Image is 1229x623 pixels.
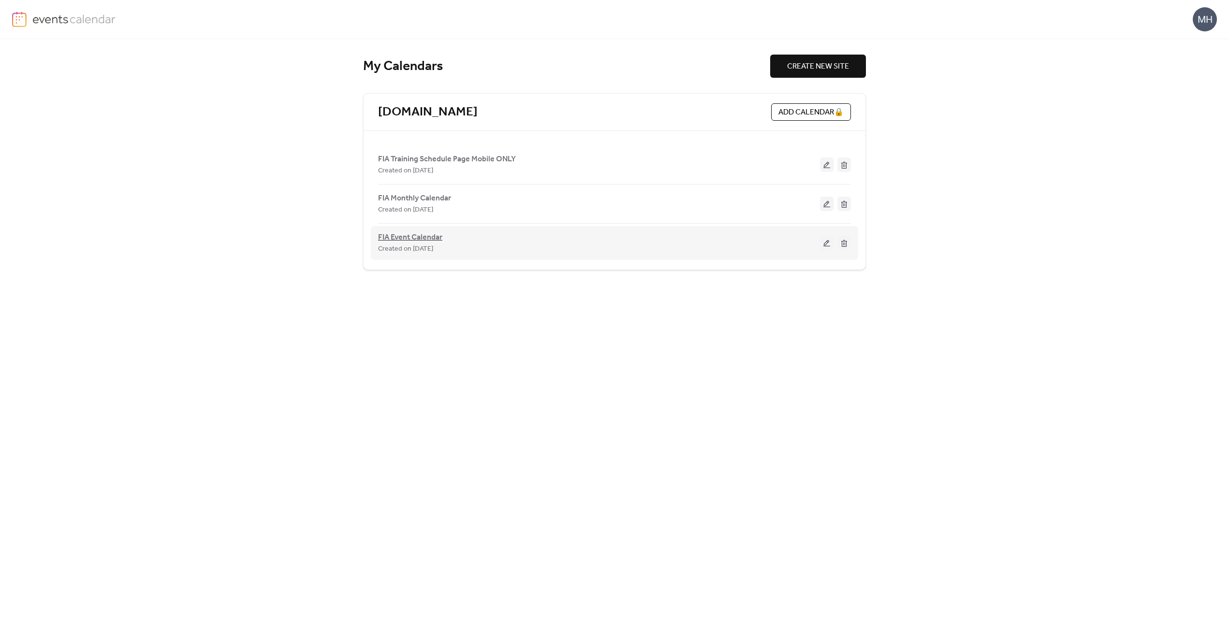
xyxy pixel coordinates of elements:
[378,235,442,241] a: FIA Event Calendar
[378,104,478,120] a: [DOMAIN_NAME]
[378,196,451,201] a: FIA Monthly Calendar
[378,165,433,177] span: Created on [DATE]
[378,156,516,162] a: FIA Training Schedule Page Mobile ONLY
[363,58,770,75] div: My Calendars
[12,12,27,27] img: logo
[378,232,442,243] span: FIA Event Calendar
[1193,7,1217,31] div: MH
[378,154,516,165] span: FIA Training Schedule Page Mobile ONLY
[378,243,433,255] span: Created on [DATE]
[32,12,116,26] img: logo-type
[770,55,866,78] button: CREATE NEW SITE
[787,61,849,72] span: CREATE NEW SITE
[378,204,433,216] span: Created on [DATE]
[378,193,451,204] span: FIA Monthly Calendar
